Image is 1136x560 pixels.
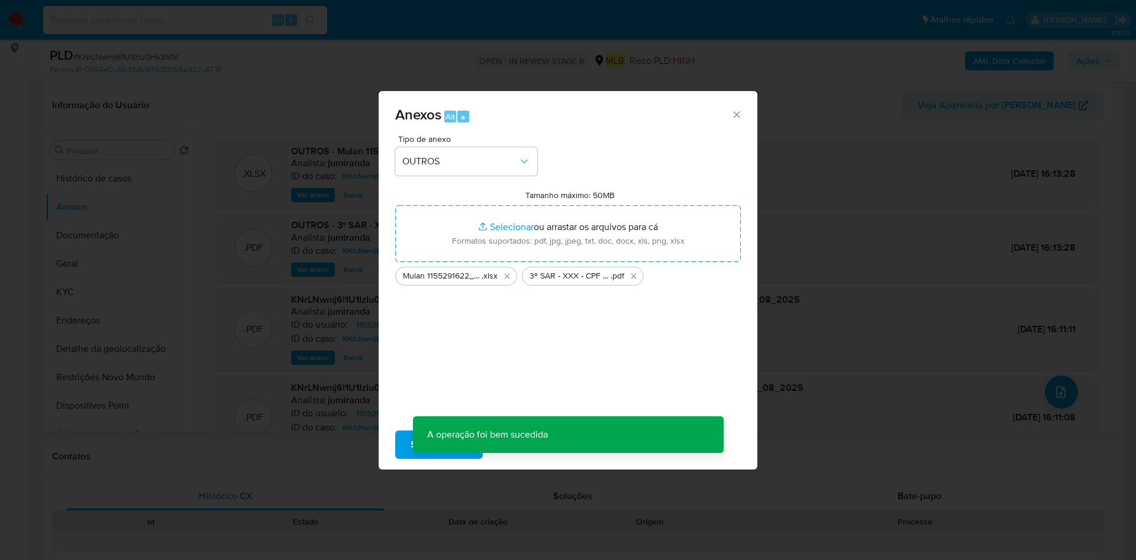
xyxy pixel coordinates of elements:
[413,416,562,453] p: A operação foi bem sucedida
[461,111,465,122] span: a
[731,109,741,119] button: Fechar
[525,190,615,200] label: Tamanho máximo: 50MB
[446,111,455,122] span: Alt
[395,147,537,176] button: OUTROS
[530,270,611,282] span: 3º SAR - XXX - CPF 20659535785 - [PERSON_NAME]
[403,270,482,282] span: Mulan 1155291622_2025_08_14_08_28_27
[411,432,467,458] span: Subir arquivo
[402,156,518,167] span: OUTROS
[611,270,624,282] span: .pdf
[482,270,498,282] span: .xlsx
[627,269,641,283] button: Excluir 3º SAR - XXX - CPF 20659535785 - PAULO ALVES DA SILVA NETO.pdf
[500,269,514,283] button: Excluir Mulan 1155291622_2025_08_14_08_28_27.xlsx
[395,430,483,459] button: Subir arquivo
[503,432,541,458] span: Cancelar
[398,135,540,143] span: Tipo de anexo
[395,262,741,286] ul: Arquivos selecionados
[395,104,441,125] span: Anexos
